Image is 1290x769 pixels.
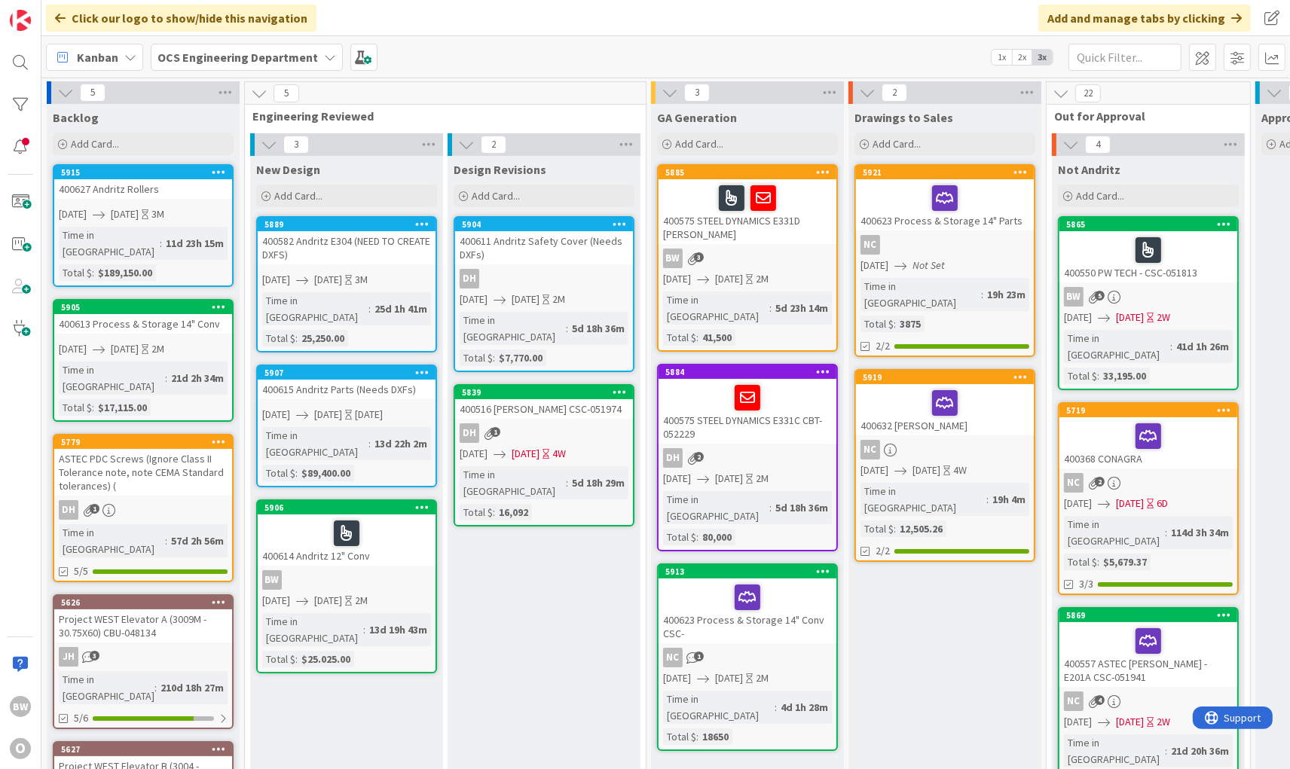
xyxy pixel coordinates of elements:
[657,110,737,125] span: GA Generation
[92,399,94,416] span: :
[665,367,836,377] div: 5884
[74,710,88,726] span: 5/6
[54,596,232,642] div: 5626Project WEST Elevator A (3009M - 30.75X60) CBU-048134
[1079,576,1093,592] span: 3/3
[258,218,436,231] div: 5889
[493,349,495,366] span: :
[455,231,633,264] div: 400611 Andritz Safety Cover (Needs DXFs)
[256,162,320,177] span: New Design
[54,500,232,520] div: DH
[1059,609,1237,622] div: 5869
[491,427,500,437] span: 1
[659,166,836,244] div: 5885400575 STEEL DYNAMICS E331D [PERSON_NAME]
[54,166,232,179] div: 5915
[460,423,479,443] div: DH
[94,399,151,416] div: $17,115.00
[53,594,234,729] a: 5626Project WEST Elevator A (3009M - 30.75X60) CBU-048134JHTime in [GEOGRAPHIC_DATA]:210d 18h 27m5/6
[371,301,431,317] div: 25d 1h 41m
[912,258,945,272] i: Not Set
[262,570,282,590] div: BW
[663,329,696,346] div: Total $
[1116,310,1144,325] span: [DATE]
[61,744,232,755] div: 5627
[59,227,160,260] div: Time in [GEOGRAPHIC_DATA]
[455,218,633,231] div: 5904
[460,504,493,520] div: Total $
[80,84,105,102] span: 5
[1172,338,1233,355] div: 41d 1h 26m
[262,407,290,423] span: [DATE]
[59,399,92,416] div: Total $
[657,563,838,751] a: 5913400623 Process & Storage 14" Conv CSC-NC[DATE][DATE]2MTime in [GEOGRAPHIC_DATA]:4d 1h 28mTota...
[258,514,436,566] div: 400614 Andritz 12" Conv
[54,596,232,609] div: 5626
[663,728,696,745] div: Total $
[1059,609,1237,687] div: 5869400557 ASTEC [PERSON_NAME] - E201A CSC-051941
[262,427,368,460] div: Time in [GEOGRAPHIC_DATA]
[454,216,634,372] a: 5904400611 Andritz Safety Cover (Needs DXFs)DH[DATE][DATE]2MTime in [GEOGRAPHIC_DATA]:5d 18h 36mT...
[1059,218,1237,282] div: 5865400550 PW TECH - CSC-051813
[552,446,566,462] div: 4W
[54,314,232,334] div: 400613 Process & Storage 14" Conv
[111,341,139,357] span: [DATE]
[54,301,232,314] div: 5905
[455,218,633,264] div: 5904400611 Andritz Safety Cover (Needs DXFs)
[698,329,735,346] div: 41,500
[1059,231,1237,282] div: 400550 PW TECH - CSC-051813
[854,164,1035,357] a: 5921400623 Process & Storage 14" PartsNC[DATE]Not SetTime in [GEOGRAPHIC_DATA]:19h 23mTotal $:387...
[54,647,232,667] div: JH
[258,501,436,514] div: 5906
[512,291,540,307] span: [DATE]
[258,366,436,380] div: 5907
[861,316,894,332] div: Total $
[981,286,983,303] span: :
[258,218,436,264] div: 5889400582 Andritz E304 (NEED TO CREATE DXFS)
[856,179,1034,230] div: 400623 Process & Storage 14" Parts
[1059,691,1237,711] div: NC
[157,50,318,65] b: OCS Engineering Department
[694,652,704,661] span: 1
[663,271,691,287] span: [DATE]
[151,341,164,357] div: 2M
[1097,368,1099,384] span: :
[1066,219,1237,230] div: 5865
[256,216,437,352] a: 5889400582 Andritz E304 (NEED TO CREATE DXFS)[DATE][DATE]3MTime in [GEOGRAPHIC_DATA]:25d 1h 41mTo...
[54,449,232,496] div: ASTEC PDC Screws (Ignore Class II Tolerance note, note CEMA Standard tolerances) (
[856,166,1034,230] div: 5921400623 Process & Storage 14" Parts
[274,84,299,102] span: 5
[986,491,989,508] span: :
[1059,622,1237,687] div: 400557 ASTEC [PERSON_NAME] - E201A CSC-051941
[992,50,1012,65] span: 1x
[659,565,836,578] div: 5913
[663,648,683,667] div: NC
[566,475,568,491] span: :
[298,651,354,667] div: $25.025.00
[298,330,348,346] div: 25,250.00
[953,462,967,478] div: 4W
[659,365,836,444] div: 5884400575 STEEL DYNAMICS E331C CBT-052229
[262,651,295,667] div: Total $
[1059,404,1237,417] div: 5719
[298,465,354,481] div: $89,400.00
[59,264,92,281] div: Total $
[264,502,436,513] div: 5906
[262,593,290,609] span: [DATE]
[495,349,546,366] div: $7,770.00
[59,524,165,557] div: Time in [GEOGRAPHIC_DATA]
[462,387,633,398] div: 5839
[756,271,769,287] div: 2M
[566,320,568,337] span: :
[53,434,234,582] a: 5779ASTEC PDC Screws (Ignore Class II Tolerance note, note CEMA Standard tolerances) (DHTime in [...
[154,679,157,696] span: :
[772,300,832,316] div: 5d 23h 14m
[258,570,436,590] div: BW
[462,219,633,230] div: 5904
[694,452,704,462] span: 2
[1058,216,1239,390] a: 5865400550 PW TECH - CSC-051813BW[DATE][DATE]2WTime in [GEOGRAPHIC_DATA]:41d 1h 26mTotal $:33,195.00
[896,316,925,332] div: 3875
[165,533,167,549] span: :
[863,372,1034,383] div: 5919
[1165,743,1167,759] span: :
[552,291,565,307] div: 2M
[481,136,506,154] span: 2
